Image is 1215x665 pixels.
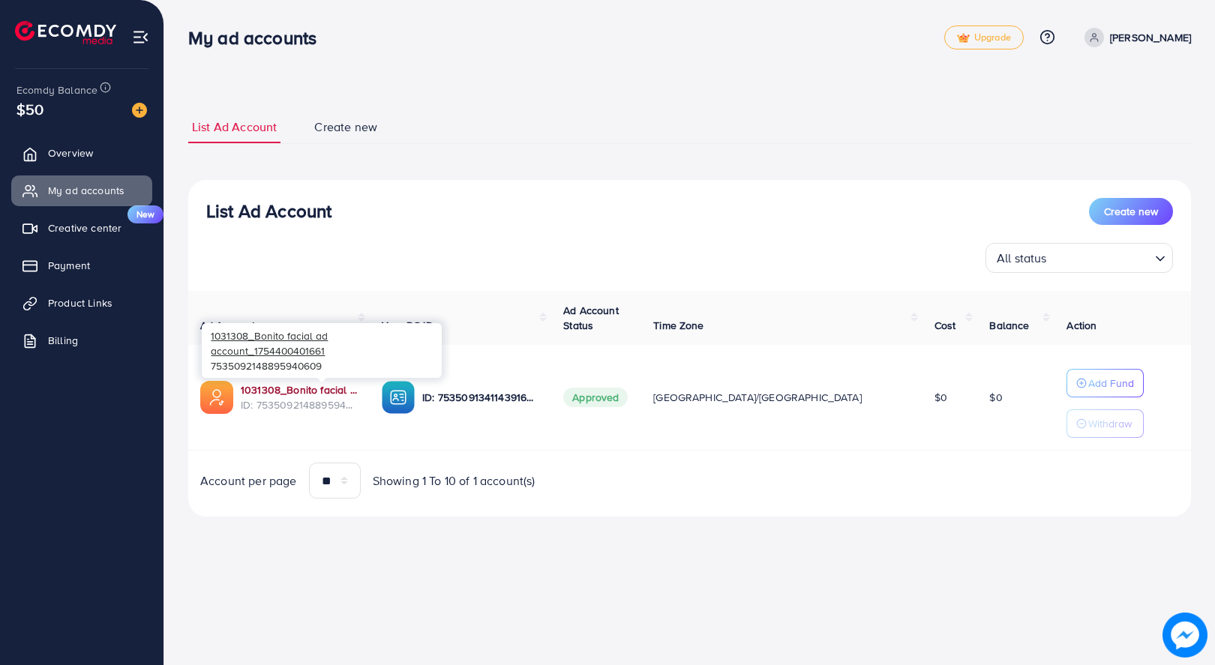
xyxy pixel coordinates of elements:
[188,27,328,49] h3: My ad accounts
[1162,613,1207,658] img: image
[314,118,377,136] span: Create new
[563,388,628,407] span: Approved
[200,381,233,414] img: ic-ads-acc.e4c84228.svg
[127,205,163,223] span: New
[15,21,116,44] img: logo
[202,323,442,377] div: 7535092148895940609
[200,472,297,490] span: Account per page
[11,175,152,205] a: My ad accounts
[1110,28,1191,46] p: [PERSON_NAME]
[989,318,1029,333] span: Balance
[132,103,147,118] img: image
[989,390,1002,405] span: $0
[241,397,358,412] span: ID: 7535092148895940609
[241,382,358,397] a: 1031308_Bonito facial ad account_1754400401661
[11,213,152,243] a: Creative centerNew
[985,243,1173,273] div: Search for option
[653,390,862,405] span: [GEOGRAPHIC_DATA]/[GEOGRAPHIC_DATA]
[1089,198,1173,225] button: Create new
[934,390,947,405] span: $0
[1066,318,1096,333] span: Action
[11,250,152,280] a: Payment
[48,333,78,348] span: Billing
[1066,369,1144,397] button: Add Fund
[192,118,277,136] span: List Ad Account
[1051,244,1149,269] input: Search for option
[1066,409,1144,438] button: Withdraw
[48,183,124,198] span: My ad accounts
[957,33,970,43] img: tick
[957,32,1011,43] span: Upgrade
[373,472,535,490] span: Showing 1 To 10 of 1 account(s)
[1078,28,1191,47] a: [PERSON_NAME]
[382,318,433,333] span: Your BC ID
[994,247,1050,269] span: All status
[653,318,703,333] span: Time Zone
[1104,204,1158,219] span: Create new
[48,220,121,235] span: Creative center
[1088,415,1132,433] p: Withdraw
[422,388,539,406] p: ID: 7535091341143916552
[11,288,152,318] a: Product Links
[1088,374,1134,392] p: Add Fund
[16,98,43,120] span: $50
[48,258,90,273] span: Payment
[944,25,1024,49] a: tickUpgrade
[11,138,152,168] a: Overview
[16,82,97,97] span: Ecomdy Balance
[934,318,956,333] span: Cost
[200,318,256,333] span: Ad Account
[132,28,149,46] img: menu
[563,303,619,333] span: Ad Account Status
[382,381,415,414] img: ic-ba-acc.ded83a64.svg
[48,295,112,310] span: Product Links
[48,145,93,160] span: Overview
[11,325,152,355] a: Billing
[206,200,331,222] h3: List Ad Account
[211,328,328,358] span: 1031308_Bonito facial ad account_1754400401661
